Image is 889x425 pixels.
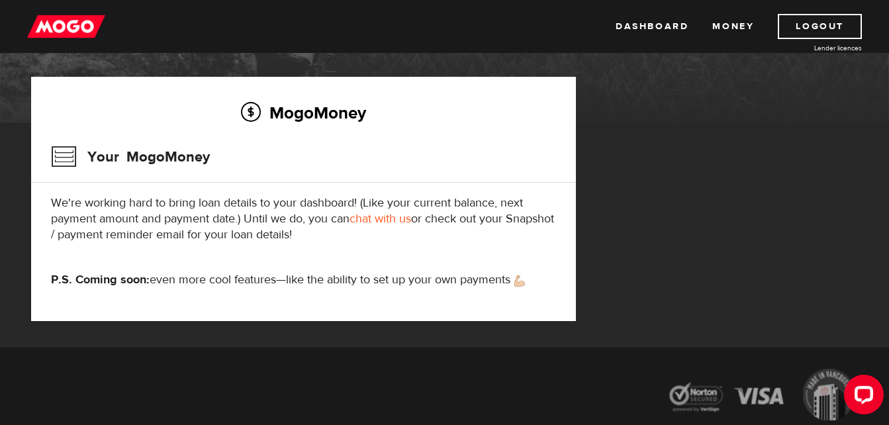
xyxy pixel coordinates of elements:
a: Logout [778,14,862,39]
a: Dashboard [616,14,688,39]
h2: MogoMoney [51,99,556,126]
img: mogo_logo-11ee424be714fa7cbb0f0f49df9e16ec.png [27,14,105,39]
p: even more cool features—like the ability to set up your own payments [51,272,556,288]
img: strong arm emoji [514,275,525,287]
strong: P.S. Coming soon: [51,272,150,287]
iframe: LiveChat chat widget [833,369,889,425]
a: chat with us [350,211,411,226]
h3: Your MogoMoney [51,140,210,174]
a: Money [712,14,754,39]
p: We're working hard to bring loan details to your dashboard! (Like your current balance, next paym... [51,195,556,243]
a: Lender licences [763,43,862,53]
